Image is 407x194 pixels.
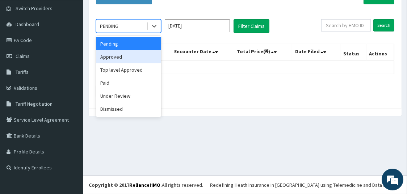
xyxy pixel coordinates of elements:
[16,21,39,28] span: Dashboard
[171,44,234,61] th: Encounter Date
[100,22,118,30] div: PENDING
[234,44,292,61] th: Total Price(₦)
[96,76,161,89] div: Paid
[292,44,340,61] th: Date Filed
[89,182,162,188] strong: Copyright © 2017 .
[165,19,230,32] input: Select Month and Year
[96,50,161,63] div: Approved
[16,69,29,75] span: Tariffs
[340,44,366,61] th: Status
[96,37,161,50] div: Pending
[16,53,30,59] span: Claims
[96,89,161,102] div: Under Review
[366,44,394,61] th: Actions
[210,181,402,189] div: Redefining Heath Insurance in [GEOGRAPHIC_DATA] using Telemedicine and Data Science!
[234,19,269,33] button: Filter Claims
[16,101,53,107] span: Tariff Negotiation
[129,182,160,188] a: RelianceHMO
[96,102,161,115] div: Dismissed
[83,176,407,194] footer: All rights reserved.
[321,19,371,31] input: Search by HMO ID
[16,5,53,12] span: Switch Providers
[96,63,161,76] div: Top level Approved
[373,19,394,31] input: Search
